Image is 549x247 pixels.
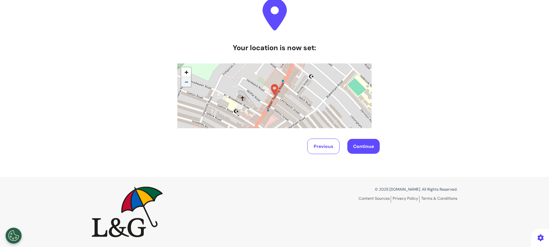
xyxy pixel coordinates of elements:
a: Zoom out [181,77,191,87]
a: Content Sources [359,196,391,203]
h3: Your location is now set: [177,31,372,62]
img: Spectrum.Life logo [92,186,163,237]
button: Open Preferences [6,228,22,244]
a: Terms & Conditions [421,196,457,201]
span: + [185,67,188,77]
a: Zoom in [181,67,191,77]
a: Privacy Policy [393,196,420,203]
button: Continue [347,139,380,154]
span: − [185,77,188,86]
p: © 2025 [DOMAIN_NAME]. All Rights Reserved. [279,186,457,192]
button: Previous [307,139,340,154]
img: Marker [268,84,281,96]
